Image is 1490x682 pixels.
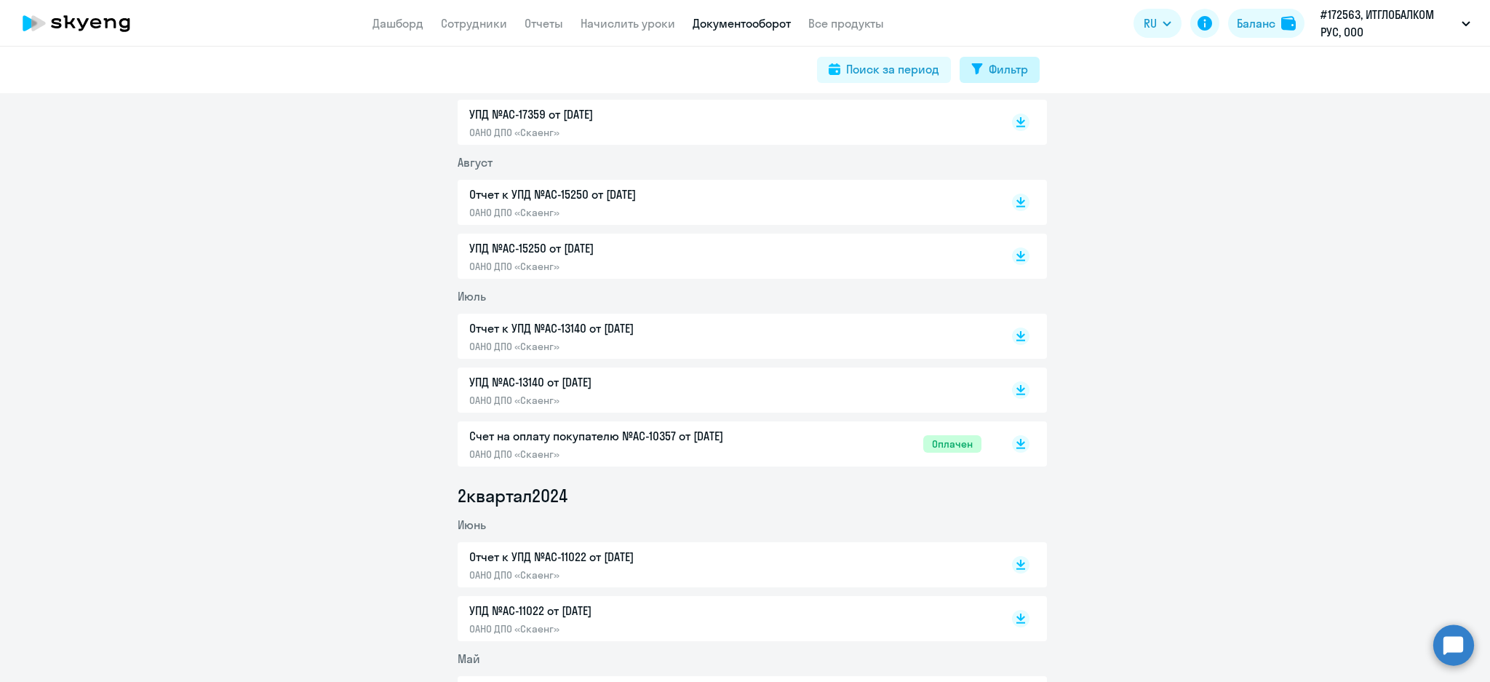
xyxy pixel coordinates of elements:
a: УПД №AC-15250 от [DATE]ОАНО ДПО «Скаенг» [469,239,981,273]
button: Поиск за период [817,57,951,83]
button: #172563, ИТГЛОБАЛКОМ РУС, ООО [1313,6,1478,41]
a: Отчет к УПД №AC-15250 от [DATE]ОАНО ДПО «Скаенг» [469,186,981,219]
a: Отчет к УПД №AC-11022 от [DATE]ОАНО ДПО «Скаенг» [469,548,981,582]
p: Отчет к УПД №AC-11022 от [DATE] [469,548,775,566]
p: #172563, ИТГЛОБАЛКОМ РУС, ООО [1320,6,1456,41]
p: Счет на оплату покупателю №AC-10357 от [DATE] [469,427,775,445]
div: Фильтр [989,60,1028,78]
img: balance [1281,16,1296,31]
p: УПД №AC-11022 от [DATE] [469,602,775,619]
a: Документооборот [693,16,791,31]
div: Баланс [1237,15,1275,32]
p: ОАНО ДПО «Скаенг» [469,340,775,353]
a: Отчет к УПД №AC-13140 от [DATE]ОАНО ДПО «Скаенг» [469,320,981,353]
button: Фильтр [960,57,1040,83]
a: УПД №AC-11022 от [DATE]ОАНО ДПО «Скаенг» [469,602,981,635]
p: ОАНО ДПО «Скаенг» [469,622,775,635]
p: УПД №AC-15250 от [DATE] [469,239,775,257]
a: Сотрудники [441,16,507,31]
p: ОАНО ДПО «Скаенг» [469,206,775,219]
p: ОАНО ДПО «Скаенг» [469,568,775,582]
button: Балансbalance [1228,9,1304,38]
p: ОАНО ДПО «Скаенг» [469,260,775,273]
p: Отчет к УПД №AC-13140 от [DATE] [469,320,775,337]
span: Август [458,155,493,170]
a: УПД №AC-13140 от [DATE]ОАНО ДПО «Скаенг» [469,373,981,407]
a: Начислить уроки [581,16,675,31]
span: Оплачен [923,435,981,453]
p: ОАНО ДПО «Скаенг» [469,126,775,139]
a: Дашборд [372,16,423,31]
a: УПД №AC-17359 от [DATE]ОАНО ДПО «Скаенг» [469,106,981,139]
p: УПД №AC-17359 от [DATE] [469,106,775,123]
a: Счет на оплату покупателю №AC-10357 от [DATE]ОАНО ДПО «Скаенг»Оплачен [469,427,981,461]
a: Все продукты [808,16,884,31]
div: Поиск за период [846,60,939,78]
li: 2 квартал 2024 [458,484,1047,507]
span: RU [1144,15,1157,32]
span: Июль [458,289,486,304]
p: ОАНО ДПО «Скаенг» [469,394,775,407]
p: УПД №AC-13140 от [DATE] [469,373,775,391]
button: RU [1134,9,1182,38]
span: Май [458,651,480,666]
p: Отчет к УПД №AC-15250 от [DATE] [469,186,775,203]
a: Отчеты [525,16,563,31]
p: ОАНО ДПО «Скаенг» [469,448,775,461]
span: Июнь [458,518,486,532]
